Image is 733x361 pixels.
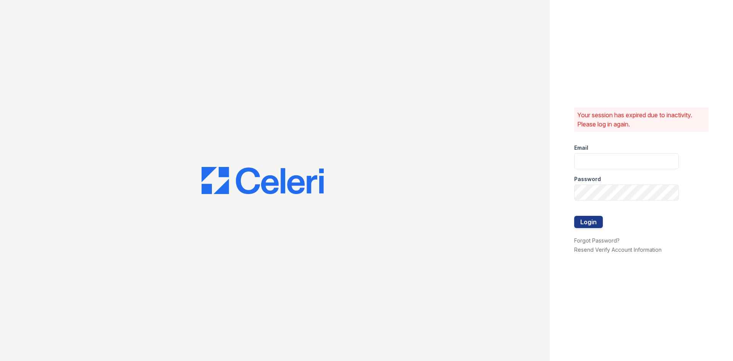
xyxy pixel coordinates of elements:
[574,237,620,244] a: Forgot Password?
[574,246,662,253] a: Resend Verify Account Information
[202,167,324,194] img: CE_Logo_Blue-a8612792a0a2168367f1c8372b55b34899dd931a85d93a1a3d3e32e68fde9ad4.png
[574,175,601,183] label: Password
[574,144,588,152] label: Email
[577,110,706,129] p: Your session has expired due to inactivity. Please log in again.
[574,216,603,228] button: Login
